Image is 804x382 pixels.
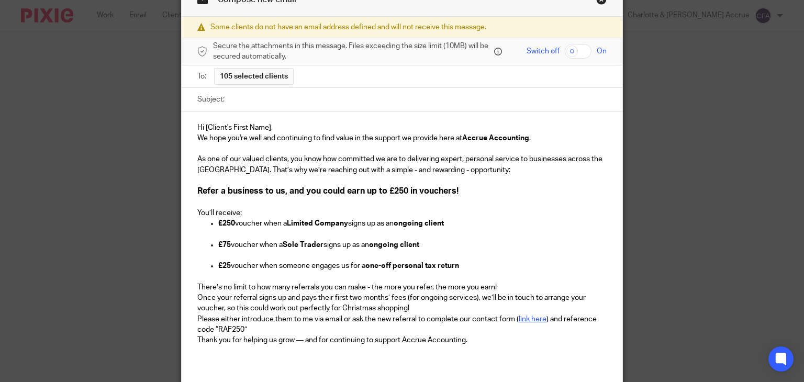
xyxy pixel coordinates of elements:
span: £75 [218,241,231,249]
span: . [529,134,531,142]
span: Accrue Accounting [462,134,529,142]
span: Limited Company [287,220,348,227]
span: Please either introduce them to me via email or ask the new referral to complete our contact form ( [197,316,519,323]
span: Sole Trader [283,241,323,249]
span: one-off personal tax return [365,262,459,269]
span: 105 selected clients [220,71,288,82]
span: signs up as an [323,241,369,249]
span: signs up as an [348,220,394,227]
span: voucher when a [235,220,287,227]
label: To: [197,71,209,82]
span: Hi [Client's First Name], [197,124,273,131]
span: ongoing client [394,220,444,227]
span: We hope you're well and continuing to find value in the support we provide here at [197,134,462,142]
a: link here [519,316,546,323]
span: Once your referral signs up and pays their first two months’ fees (for ongoing services), we’ll b... [197,294,587,312]
span: On [597,46,607,57]
span: There’s no limit to how many referrals you can make - the more you refer, the more you earn! [197,284,497,291]
span: £250 [218,220,235,227]
label: Subject: [197,94,225,105]
span: ) and reference code “RAF250” [197,316,598,333]
span: voucher when a [231,241,283,249]
span: Some clients do not have an email address defined and will not receive this message. [210,22,486,32]
span: £25 [218,262,231,269]
span: voucher when someone engages us for a [231,262,365,269]
span: Secure the attachments in this message. Files exceeding the size limit (10MB) will be secured aut... [213,41,492,62]
span: As one of our valued clients, you know how committed we are to delivering expert, personal servic... [197,155,604,173]
span: Thank you for helping us grow — and for continuing to support Accrue Accounting. [197,336,467,344]
span: ongoing client [369,241,419,249]
span: Switch off [527,46,560,57]
span: You’ll receive: [197,209,242,217]
span: Refer a business to us, and you could earn up to £250 in vouchers! [197,187,459,195]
